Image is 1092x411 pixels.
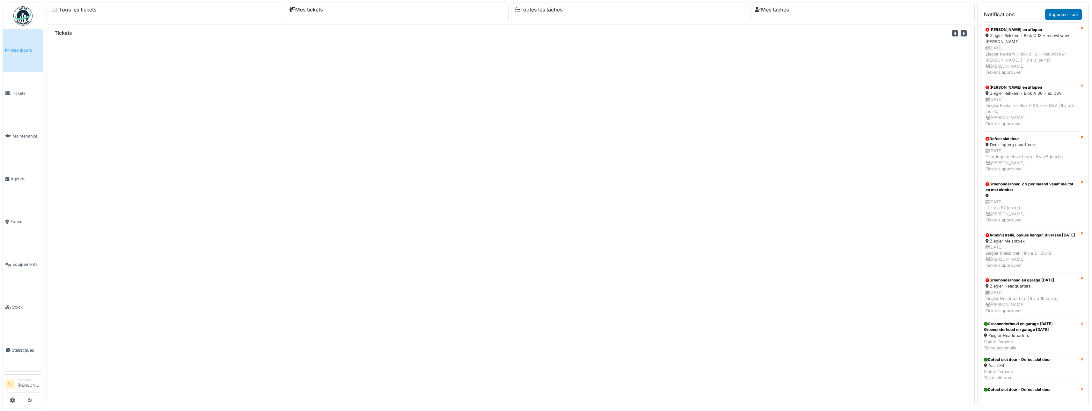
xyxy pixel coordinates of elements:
div: Manager [18,377,40,382]
span: Tickets [12,90,40,96]
a: [PERSON_NAME] en aflopen Ziegler Rekkem - Blok C 13 = nieuwbouw [PERSON_NAME] [DATE]Ziegler Rekke... [981,22,1081,80]
span: Maintenance [12,133,40,139]
div: [DATE] Deur ingang chauffeurs | Il y a 5 jour(s) [PERSON_NAME] Ticket à approuver [986,148,1076,172]
a: Mes tâches [755,7,789,13]
a: Tous les tickets [59,7,97,13]
div: Statut: Terminé Tâche clôturée [984,369,1051,381]
div: Defect slot deur - Defect slot deur [984,357,1051,362]
div: . [986,193,1076,199]
a: Maintenance [3,115,43,157]
div: Ziegler Rekkem - Blok A 30 = ex DSV [986,90,1076,96]
div: Groenonderhoud en garage [DATE] - Groenonderhoud en garage [DATE] [984,321,1078,333]
span: Agenda [11,176,40,182]
div: Ziegler Headquarters [986,283,1076,289]
a: Toutes les tâches [515,7,563,13]
a: Supprimer tout [1045,9,1082,20]
li: [PERSON_NAME] [18,377,40,391]
a: Defect slot deur - Defect slot deur Aalst 34 Statut: TerminéTâche clôturée [981,354,1081,384]
div: [DATE] Ziegler Rekkem - Blok A 30 = ex DSV | Il y a 3 jour(s) [PERSON_NAME] Ticket à approuver [986,96,1076,127]
div: Groenonderhoud 2 x per maand vanaf mei tot en met oktober [986,181,1076,193]
a: Stock [3,286,43,329]
a: Tickets [3,72,43,115]
div: [DATE] Ziegler Headquarters | Il y a 19 jour(s) [PERSON_NAME] Ticket à approuver [986,289,1076,314]
div: Aalst 34 [984,362,1051,369]
a: Dashboard [3,29,43,72]
span: Zones [10,219,40,225]
img: Badge_color-CXgf-gQk.svg [13,6,33,26]
div: Statut: Terminé Tâche accomplie [984,339,1078,351]
a: Équipements [3,243,43,286]
h6: Tickets [55,30,72,36]
div: Groenonderhoud en garage [DATE] [986,277,1076,283]
a: [PERSON_NAME] en aflopen Ziegler Rekkem - Blok A 30 = ex DSV [DATE]Ziegler Rekkem - Blok A 30 = e... [981,80,1081,131]
span: Stock [12,304,40,310]
a: Agenda [3,157,43,200]
div: Defect slot deur [986,136,1076,142]
div: Defect slot deur - Defect slot deur [984,387,1051,392]
div: Ziegler Headquarters [984,333,1078,339]
span: Dashboard [11,47,40,53]
div: [PERSON_NAME] en aflopen [986,85,1076,90]
a: Groenonderhoud 2 x per maand vanaf mei tot en met oktober . [DATE]. | Il y a 52 jour(s) [PERSON_N... [981,177,1081,228]
h6: Notifications [984,11,1015,18]
span: Équipements [12,261,40,267]
span: Statistiques [12,347,40,353]
div: Ziegler Melsbroek [986,238,1076,244]
li: SL [5,379,15,389]
a: Groenonderhoud en garage [DATE] - Groenonderhoud en garage [DATE] Ziegler Headquarters Statut: Te... [981,318,1081,354]
a: Defect slot deur Deur ingang chauffeurs [DATE]Deur ingang chauffeurs | Il y a 5 jour(s) [PERSON_N... [981,131,1081,177]
a: SL Manager[PERSON_NAME] [5,377,40,392]
div: Administratie, opkuis hangar, diversen [DATE] [986,232,1076,238]
div: Ziegler Rekkem - Blok C 13 = nieuwbouw [PERSON_NAME] [986,33,1076,45]
div: Deur ingang chauffeurs [986,142,1076,148]
div: [DATE] . | Il y a 52 jour(s) [PERSON_NAME] Ticket à approuver [986,199,1076,223]
div: [DATE] Ziegler Melsbroek | Il y a 21 jour(s) [PERSON_NAME] Ticket à approuver [986,244,1076,269]
a: Administratie, opkuis hangar, diversen [DATE] Ziegler Melsbroek [DATE]Ziegler Melsbroek | Il y a ... [981,228,1081,273]
div: [DATE] Ziegler Rekkem - Blok C 13 = nieuwbouw [PERSON_NAME] | Il y a 3 jour(s) [PERSON_NAME] Tick... [986,45,1076,76]
a: Mes tickets [289,7,323,13]
a: Zones [3,200,43,243]
a: Groenonderhoud en garage [DATE] Ziegler Headquarters [DATE]Ziegler Headquarters | Il y a 19 jour(... [981,273,1081,318]
div: [PERSON_NAME] en aflopen [986,27,1076,33]
a: Statistiques [3,329,43,371]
